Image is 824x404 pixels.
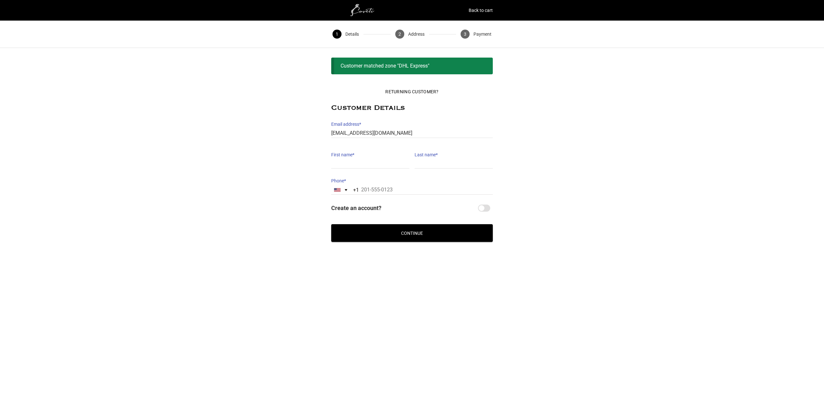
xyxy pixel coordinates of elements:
[395,30,404,39] span: 2
[331,4,396,17] img: white1.png
[328,21,363,48] button: 1 Details
[332,30,342,39] span: 1
[353,185,359,195] div: +1
[461,30,470,39] span: 3
[331,224,493,242] button: Continue
[331,202,477,214] span: Create an account?
[331,176,493,185] label: Phone
[408,30,425,39] span: Address
[456,21,496,48] button: 3 Payment
[391,21,429,48] button: 2 Address
[478,205,490,212] input: Create an account?
[415,150,493,159] label: Last name
[469,6,493,15] a: Back to cart
[332,186,359,194] button: Selected country
[345,30,359,39] span: Details
[331,185,493,195] input: 201-555-0123
[331,104,493,112] h2: Customer Details
[380,85,444,99] button: Returning Customer?
[331,120,493,129] label: Email address
[331,150,409,159] label: First name
[331,58,493,74] div: Customer matched zone "DHL Express"
[473,30,492,39] span: Payment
